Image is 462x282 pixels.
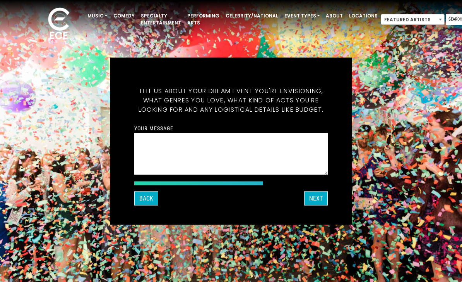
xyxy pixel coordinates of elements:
[138,9,184,29] a: Specialty Entertainment
[381,14,445,25] span: Featured Artists
[134,77,328,123] h5: Tell us about your dream event you're envisioning, what genres you love, what kind of acts you're...
[381,14,444,25] span: Featured Artists
[346,9,381,22] a: Locations
[84,9,110,22] a: Music
[281,9,323,22] a: Event Types
[134,191,158,205] button: Back
[110,9,138,22] a: Comedy
[134,125,173,131] label: Your message
[323,9,346,22] a: About
[304,191,328,205] button: Next
[222,9,281,22] a: Celebrity/National
[184,9,222,29] a: Performing Arts
[39,5,78,43] img: ece_new_logo_whitev2-1.png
